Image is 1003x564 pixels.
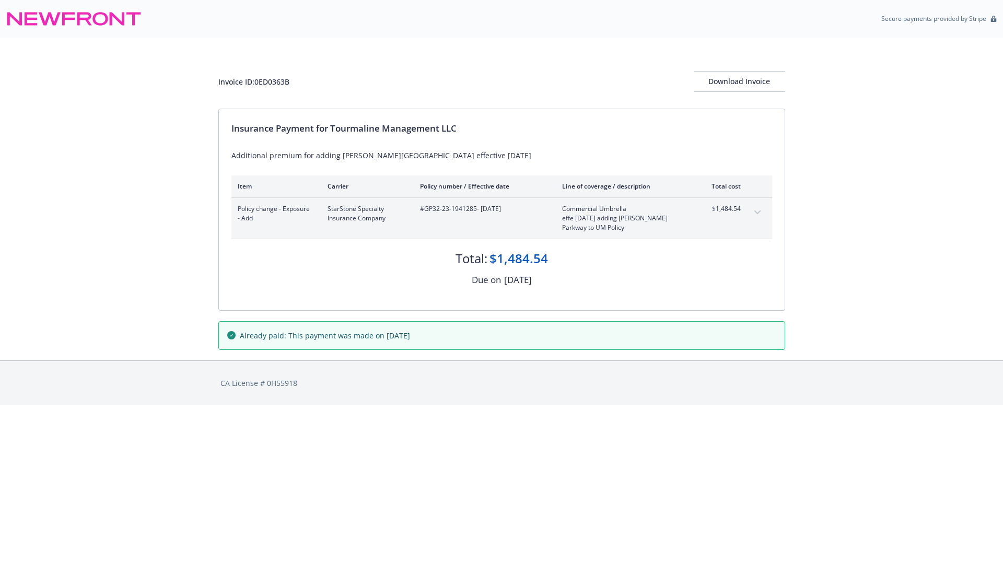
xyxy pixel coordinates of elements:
[694,71,785,92] button: Download Invoice
[562,204,685,232] span: Commercial Umbrellaeffe [DATE] adding [PERSON_NAME] Parkway to UM Policy
[328,204,403,223] span: StarStone Specialty Insurance Company
[702,182,741,191] div: Total cost
[489,250,548,267] div: $1,484.54
[472,273,501,287] div: Due on
[456,250,487,267] div: Total:
[238,204,311,223] span: Policy change - Exposure - Add
[562,214,685,232] span: effe [DATE] adding [PERSON_NAME] Parkway to UM Policy
[231,150,772,161] div: Additional premium for adding [PERSON_NAME][GEOGRAPHIC_DATA] effective [DATE]
[749,204,766,221] button: expand content
[220,378,783,389] div: CA License # 0H55918
[231,122,772,135] div: Insurance Payment for Tourmaline Management LLC
[240,330,410,341] span: Already paid: This payment was made on [DATE]
[420,204,545,214] span: #GP32-23-1941285 - [DATE]
[231,198,772,239] div: Policy change - Exposure - AddStarStone Specialty Insurance Company#GP32-23-1941285- [DATE]Commer...
[328,182,403,191] div: Carrier
[562,204,685,214] span: Commercial Umbrella
[702,204,741,214] span: $1,484.54
[238,182,311,191] div: Item
[504,273,532,287] div: [DATE]
[694,72,785,91] div: Download Invoice
[562,182,685,191] div: Line of coverage / description
[881,14,986,23] p: Secure payments provided by Stripe
[420,182,545,191] div: Policy number / Effective date
[218,76,289,87] div: Invoice ID: 0ED0363B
